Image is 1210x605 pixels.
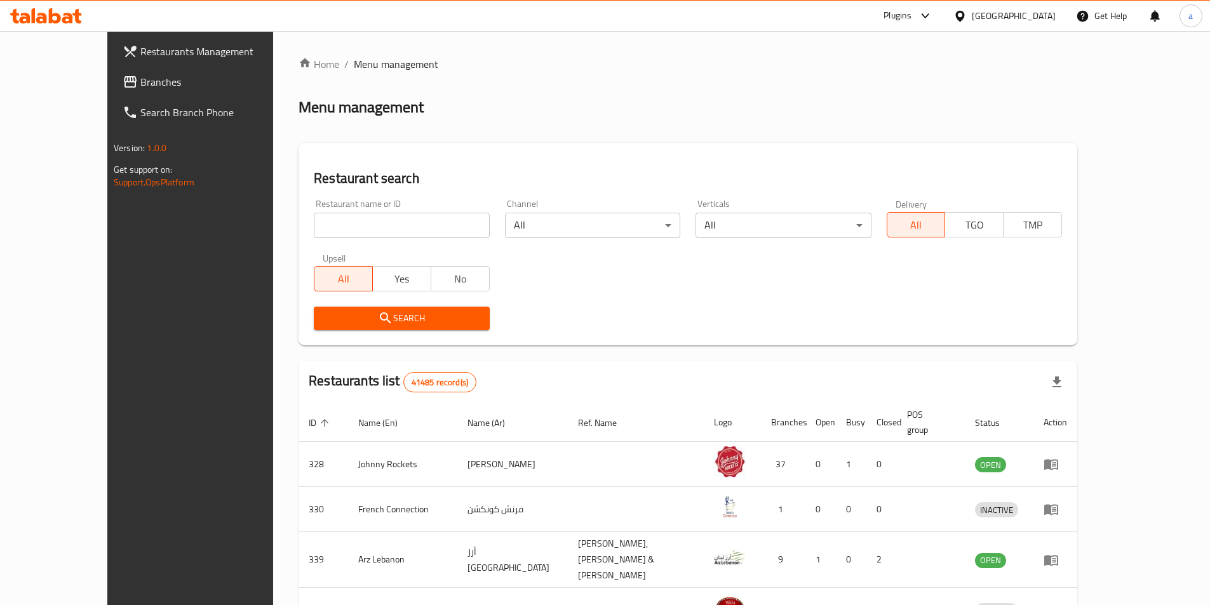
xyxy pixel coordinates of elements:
span: INACTIVE [975,503,1018,517]
td: Johnny Rockets [348,442,457,487]
div: Menu [1044,456,1067,472]
span: All [319,270,368,288]
img: French Connection [714,491,746,522]
button: No [431,266,490,291]
h2: Restaurant search [314,169,1062,188]
span: OPEN [975,458,1006,472]
span: Search Branch Phone [140,105,299,120]
img: Johnny Rockets [714,446,746,477]
li: / [344,57,349,72]
button: All [314,266,373,291]
span: Ref. Name [578,415,633,430]
th: Logo [704,403,761,442]
td: 0 [805,487,836,532]
th: Open [805,403,836,442]
span: OPEN [975,553,1006,568]
td: 0 [836,487,866,532]
td: 37 [761,442,805,487]
span: TGO [950,216,998,234]
a: Restaurants Management [112,36,309,67]
div: All [696,213,871,238]
th: Closed [866,403,897,442]
a: Search Branch Phone [112,97,309,128]
td: Arz Lebanon [348,532,457,588]
div: OPEN [975,457,1006,472]
div: Menu [1044,552,1067,568]
span: Get support on: [114,161,172,178]
button: TGO [944,212,1004,237]
button: Yes [372,266,431,291]
span: Branches [140,74,299,90]
td: 1 [805,532,836,588]
td: [PERSON_NAME],[PERSON_NAME] & [PERSON_NAME] [568,532,704,588]
div: INACTIVE [975,502,1018,517]
th: Busy [836,403,866,442]
span: ID [309,415,333,430]
img: Arz Lebanon [714,542,746,573]
td: 1 [836,442,866,487]
td: 1 [761,487,805,532]
h2: Restaurants list [309,371,476,392]
span: Yes [378,270,426,288]
nav: breadcrumb [299,57,1077,72]
span: TMP [1009,216,1057,234]
td: 2 [866,532,897,588]
button: Search [314,307,489,330]
button: All [887,212,946,237]
a: Home [299,57,339,72]
span: 41485 record(s) [404,376,476,389]
td: French Connection [348,487,457,532]
span: POS group [907,407,950,437]
div: Menu [1044,502,1067,517]
td: 330 [299,487,348,532]
span: Search [324,310,479,326]
button: TMP [1003,212,1062,237]
a: Branches [112,67,309,97]
th: Action [1033,403,1077,442]
div: [GEOGRAPHIC_DATA] [972,9,1056,23]
td: فرنش كونكشن [457,487,568,532]
td: أرز [GEOGRAPHIC_DATA] [457,532,568,588]
span: All [892,216,941,234]
label: Delivery [896,199,927,208]
span: 1.0.0 [147,140,166,156]
span: a [1188,9,1193,23]
div: All [505,213,680,238]
td: 339 [299,532,348,588]
td: 9 [761,532,805,588]
td: 0 [866,442,897,487]
div: Total records count [403,372,476,392]
span: Status [975,415,1016,430]
th: Branches [761,403,805,442]
td: [PERSON_NAME] [457,442,568,487]
div: Export file [1042,367,1072,397]
label: Upsell [323,253,346,262]
span: Name (En) [358,415,414,430]
input: Search for restaurant name or ID.. [314,213,489,238]
div: Plugins [884,8,911,23]
td: 328 [299,442,348,487]
td: 0 [836,532,866,588]
span: Restaurants Management [140,44,299,59]
span: Menu management [354,57,438,72]
span: Version: [114,140,145,156]
h2: Menu management [299,97,424,117]
span: Name (Ar) [467,415,521,430]
a: Support.OpsPlatform [114,174,194,190]
span: No [436,270,485,288]
td: 0 [866,487,897,532]
td: 0 [805,442,836,487]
